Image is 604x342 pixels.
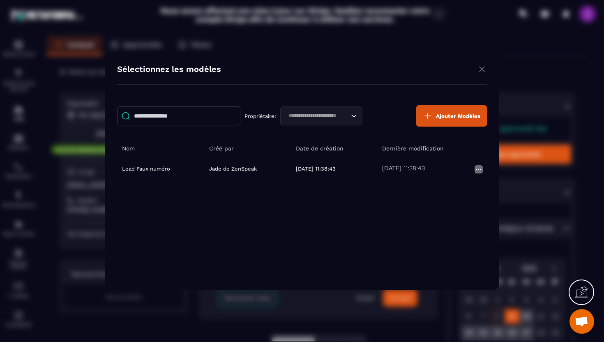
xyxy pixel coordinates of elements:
div: Ouvrir le chat [569,309,594,334]
span: Ajouter Modèles [436,113,480,119]
p: Propriétaire: [244,113,276,119]
img: close [477,64,487,74]
div: Search for option [280,106,362,125]
th: Date de création [291,139,378,158]
td: Jade de ZenSpeak [204,158,291,179]
th: Nom [117,139,204,158]
button: Ajouter Modèles [416,105,487,127]
th: Créé par [204,139,291,158]
td: [DATE] 11:38:43 [291,158,378,179]
td: Lead Faux numéro [117,158,204,179]
h5: [DATE] 11:38:43 [382,164,425,173]
img: more icon [474,164,484,174]
input: Search for option [286,111,349,120]
th: Dernière modification [377,139,487,158]
img: plus [423,111,433,121]
h4: Sélectionnez les modèles [117,64,221,76]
